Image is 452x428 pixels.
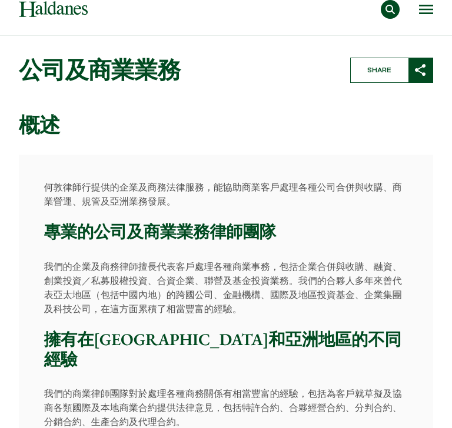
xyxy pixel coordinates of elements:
h2: 概述 [19,113,433,138]
p: 我們的企業及商務律師擅長代表客戶處理各種商業事務，包括企業合併與收購、融資、創業投資／私募股權投資、合資企業、聯營及基金投資業務。我們的合夥人多年來曾代表亞太地區（包括中國內地）的跨國公司、金融... [44,259,408,316]
p: 何敦律師行提供的企業及商務法律服務，能協助商業客戶處理各種公司合併與收購、商業營運、規管及亞洲業務發展。 [44,180,408,208]
h1: 公司及商業業務 [19,56,333,84]
button: Share [350,58,433,83]
button: Open menu [419,5,433,14]
img: Logo of Haldanes [19,1,88,17]
h3: 擁有在[GEOGRAPHIC_DATA]和亞洲地區的不同經驗 [44,330,408,370]
h3: 專業的公司及商業業務律師團隊 [44,222,408,242]
span: Share [351,58,408,82]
